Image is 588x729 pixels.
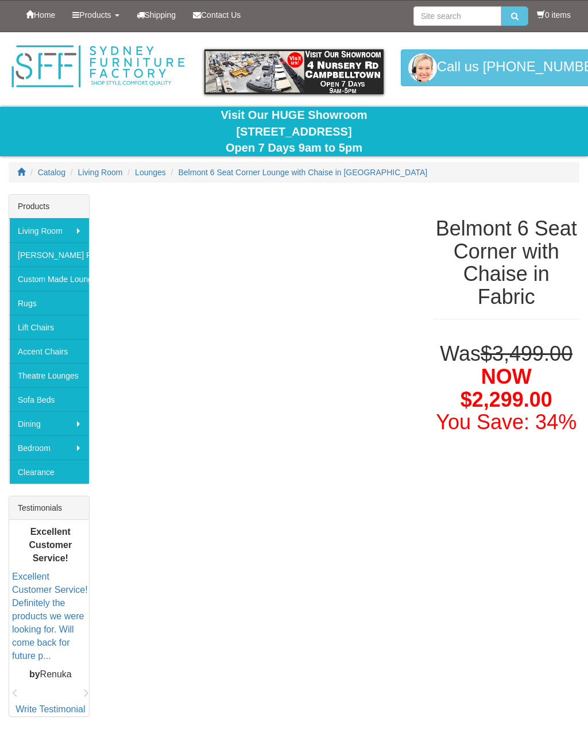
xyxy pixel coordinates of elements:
[17,1,64,29] a: Home
[128,1,185,29] a: Shipping
[79,10,111,20] span: Products
[9,218,89,242] a: Living Room
[201,10,241,20] span: Contact Us
[135,168,166,177] a: Lounges
[9,339,89,363] a: Accent Chairs
[9,435,89,460] a: Bedroom
[64,1,127,29] a: Products
[461,365,552,411] span: NOW $2,299.00
[413,6,501,26] input: Site search
[434,342,579,433] h1: Was
[436,410,577,434] font: You Save: 34%
[204,49,383,94] img: showroom.gif
[9,496,89,520] div: Testimonials
[481,342,572,365] del: $3,499.00
[9,363,89,387] a: Theatre Lounges
[9,107,579,156] div: Visit Our HUGE Showroom [STREET_ADDRESS] Open 7 Days 9am to 5pm
[9,460,89,484] a: Clearance
[179,168,428,177] a: Belmont 6 Seat Corner Lounge with Chaise in [GEOGRAPHIC_DATA]
[12,572,88,661] a: Excellent Customer Service! Definitely the products we were looking for. Will come back for futur...
[16,704,85,714] a: Write Testimonial
[9,411,89,435] a: Dining
[38,168,65,177] a: Catalog
[434,217,579,308] h1: Belmont 6 Seat Corner with Chaise in Fabric
[9,387,89,411] a: Sofa Beds
[29,670,40,680] b: by
[145,10,176,20] span: Shipping
[34,10,55,20] span: Home
[9,242,89,267] a: [PERSON_NAME] Furniture
[12,669,89,682] p: Renuka
[9,44,187,90] img: Sydney Furniture Factory
[9,267,89,291] a: Custom Made Lounges
[537,9,571,21] li: 0 items
[184,1,249,29] a: Contact Us
[9,291,89,315] a: Rugs
[78,168,123,177] a: Living Room
[29,527,72,563] b: Excellent Customer Service!
[9,315,89,339] a: Lift Chairs
[9,195,89,218] div: Products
